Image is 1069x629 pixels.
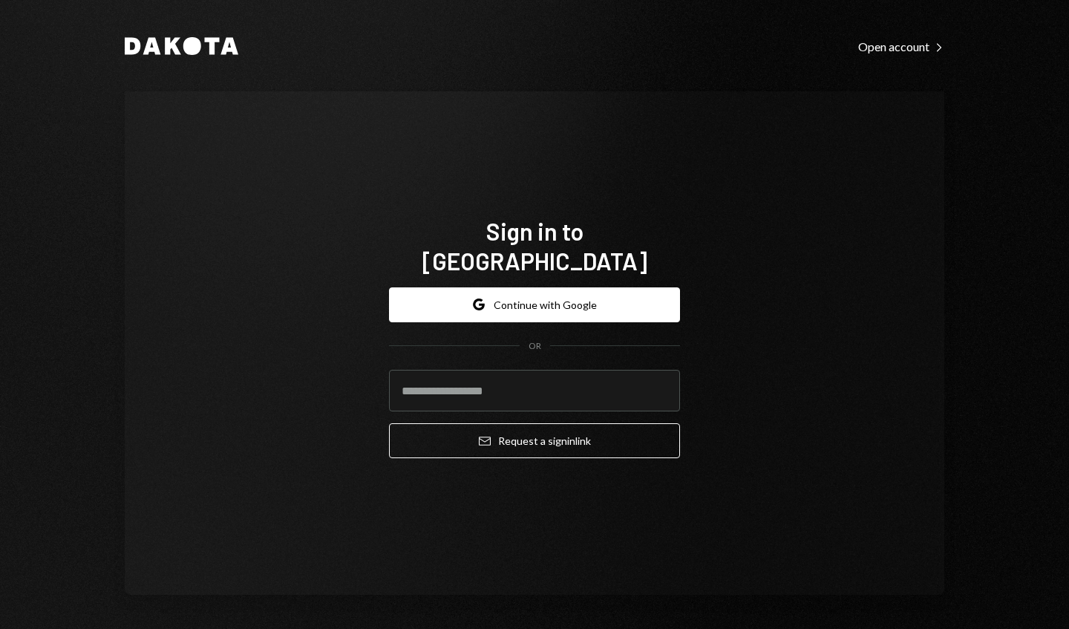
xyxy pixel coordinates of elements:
[389,216,680,276] h1: Sign in to [GEOGRAPHIC_DATA]
[858,38,944,54] a: Open account
[389,287,680,322] button: Continue with Google
[529,340,541,353] div: OR
[389,423,680,458] button: Request a signinlink
[858,39,944,54] div: Open account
